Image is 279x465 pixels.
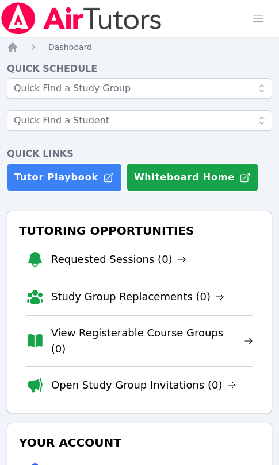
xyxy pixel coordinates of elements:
h3: Tutoring Opportunities [17,220,262,241]
a: Open Study Group Invitations (0) [51,377,236,393]
h3: Your Account [17,432,262,453]
a: Tutor Playbook [7,163,122,192]
span: Dashboard [48,42,92,52]
nav: Breadcrumb [7,41,272,53]
h4: Quick Schedule [7,62,272,76]
a: Requested Sessions (0) [51,251,186,268]
a: Dashboard [48,41,92,53]
input: Quick Find a Student [7,110,272,131]
a: View Registerable Course Groups (0) [51,325,253,357]
button: Whiteboard Home [127,163,258,192]
a: Study Group Replacements (0) [51,289,224,305]
h4: Quick Links [7,147,272,161]
input: Quick Find a Study Group [7,78,272,99]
